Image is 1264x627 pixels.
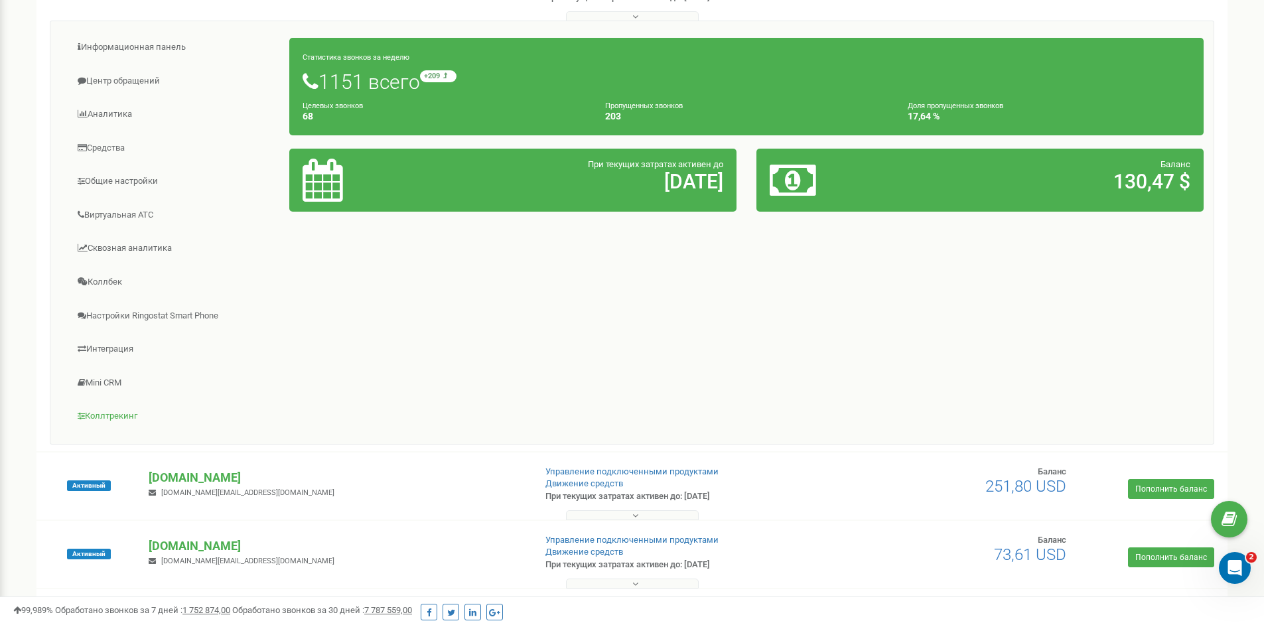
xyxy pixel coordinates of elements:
[545,559,821,571] p: При текущих затратах активен до: [DATE]
[60,98,290,131] a: Аналитика
[303,53,409,62] small: Статистика звонков за неделю
[449,171,723,192] h2: [DATE]
[60,65,290,98] a: Центр обращений
[545,466,719,476] a: Управление подключенными продуктами
[1128,479,1214,499] a: Пополнить баланс
[545,478,623,488] a: Движение средств
[67,549,111,559] span: Активный
[588,159,723,169] span: При текущих затратах активен до
[60,132,290,165] a: Средства
[60,266,290,299] a: Коллбек
[60,199,290,232] a: Виртуальная АТС
[149,469,524,486] p: [DOMAIN_NAME]
[161,488,334,497] span: [DOMAIN_NAME][EMAIL_ADDRESS][DOMAIN_NAME]
[1246,552,1257,563] span: 2
[908,102,1003,110] small: Доля пропущенных звонков
[1160,159,1190,169] span: Баланс
[545,535,719,545] a: Управление подключенными продуктами
[916,171,1190,192] h2: 130,47 $
[605,111,888,121] h4: 203
[60,232,290,265] a: Сквозная аналитика
[303,111,585,121] h4: 68
[13,605,53,615] span: 99,989%
[545,547,623,557] a: Движение средств
[161,557,334,565] span: [DOMAIN_NAME][EMAIL_ADDRESS][DOMAIN_NAME]
[149,537,524,555] p: [DOMAIN_NAME]
[303,102,363,110] small: Целевых звонков
[605,102,683,110] small: Пропущенных звонков
[1128,547,1214,567] a: Пополнить баланс
[420,70,456,82] small: +209
[60,165,290,198] a: Общие настройки
[55,605,230,615] span: Обработано звонков за 7 дней :
[60,300,290,332] a: Настройки Ringostat Smart Phone
[60,367,290,399] a: Mini CRM
[545,490,821,503] p: При текущих затратах активен до: [DATE]
[60,400,290,433] a: Коллтрекинг
[67,480,111,491] span: Активный
[303,70,1190,93] h1: 1151 всего
[985,477,1066,496] span: 251,80 USD
[1219,552,1251,584] iframe: Intercom live chat
[232,605,412,615] span: Обработано звонков за 30 дней :
[60,333,290,366] a: Интеграция
[908,111,1190,121] h4: 17,64 %
[1038,466,1066,476] span: Баланс
[1038,535,1066,545] span: Баланс
[182,605,230,615] u: 1 752 874,00
[60,31,290,64] a: Информационная панель
[994,545,1066,564] span: 73,61 USD
[364,605,412,615] u: 7 787 559,00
